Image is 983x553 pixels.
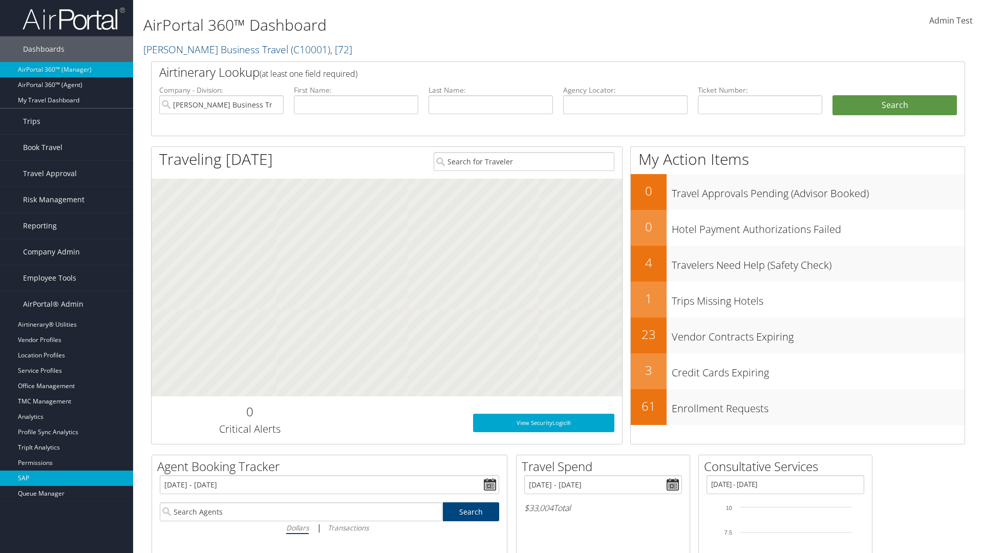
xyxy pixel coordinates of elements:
h1: AirPortal 360™ Dashboard [143,14,696,36]
button: Search [832,95,957,116]
span: Travel Approval [23,161,77,186]
h3: Travelers Need Help (Safety Check) [672,253,965,272]
span: $33,004 [524,502,553,514]
h2: 1 [631,290,667,307]
span: Book Travel [23,135,62,160]
h2: 4 [631,254,667,271]
label: Ticket Number: [698,85,822,95]
h2: Travel Spend [522,458,690,475]
div: | [160,521,499,534]
h2: 0 [159,403,340,420]
a: 3Credit Cards Expiring [631,353,965,389]
h2: 0 [631,218,667,236]
span: Company Admin [23,239,80,265]
h3: Trips Missing Hotels [672,289,965,308]
h3: Enrollment Requests [672,396,965,416]
span: Risk Management [23,187,84,212]
h6: Total [524,502,682,514]
span: Employee Tools [23,265,76,291]
label: Agency Locator: [563,85,688,95]
a: 23Vendor Contracts Expiring [631,317,965,353]
h2: Airtinerary Lookup [159,63,889,81]
span: (at least one field required) [260,68,357,79]
h2: 23 [631,326,667,343]
h3: Credit Cards Expiring [672,360,965,380]
h3: Hotel Payment Authorizations Failed [672,217,965,237]
span: Admin Test [929,15,973,26]
a: 0Travel Approvals Pending (Advisor Booked) [631,174,965,210]
i: Dollars [286,523,309,533]
a: 61Enrollment Requests [631,389,965,425]
i: Transactions [328,523,369,533]
span: Reporting [23,213,57,239]
a: View SecurityLogic® [473,414,614,432]
h2: 61 [631,397,667,415]
h3: Critical Alerts [159,422,340,436]
h2: Agent Booking Tracker [157,458,507,475]
a: Admin Test [929,5,973,37]
label: Company - Division: [159,85,284,95]
span: AirPortal® Admin [23,291,83,317]
tspan: 7.5 [724,529,732,536]
a: [PERSON_NAME] Business Travel [143,42,352,56]
h2: 3 [631,361,667,379]
span: Dashboards [23,36,65,62]
input: Search for Traveler [434,152,614,171]
tspan: 10 [726,505,732,511]
img: airportal-logo.png [23,7,125,31]
h2: 0 [631,182,667,200]
input: Search Agents [160,502,442,521]
h3: Vendor Contracts Expiring [672,325,965,344]
a: 1Trips Missing Hotels [631,282,965,317]
h1: Traveling [DATE] [159,148,273,170]
span: , [ 72 ] [330,42,352,56]
h2: Consultative Services [704,458,872,475]
span: ( C10001 ) [291,42,330,56]
a: Search [443,502,500,521]
label: Last Name: [429,85,553,95]
h3: Travel Approvals Pending (Advisor Booked) [672,181,965,201]
a: 4Travelers Need Help (Safety Check) [631,246,965,282]
span: Trips [23,109,40,134]
a: 0Hotel Payment Authorizations Failed [631,210,965,246]
h1: My Action Items [631,148,965,170]
label: First Name: [294,85,418,95]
